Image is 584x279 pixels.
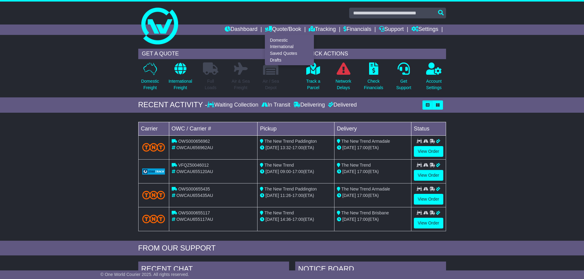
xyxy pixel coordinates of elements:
span: 17:00 [292,193,303,198]
a: Track aParcel [306,62,321,94]
div: Waiting Collection [207,102,260,108]
span: VFQZ50046012 [178,163,209,168]
span: 13:32 [280,145,291,150]
span: 17:00 [292,217,303,222]
span: The New Trend [265,163,294,168]
p: Account Settings [426,78,442,91]
span: OWCAU655120AU [176,169,213,174]
a: International [265,43,314,50]
div: QUICK ACTIONS [301,49,446,59]
span: [DATE] [265,217,279,222]
span: OWS000655117 [178,210,210,215]
span: [DATE] [342,169,356,174]
p: Get Support [396,78,411,91]
div: - (ETA) [260,192,332,199]
span: The New Trend Brisbane [342,210,389,215]
td: Carrier [138,122,169,135]
div: RECENT CHAT [138,262,289,278]
span: The New Trend Paddington [265,187,317,191]
span: 17:00 [292,145,303,150]
a: Support [379,25,404,35]
span: 17:00 [357,145,368,150]
p: Full Loads [203,78,218,91]
div: (ETA) [337,216,409,223]
a: Saved Quotes [265,50,314,57]
div: - (ETA) [260,168,332,175]
div: NOTICE BOARD [295,262,446,278]
img: TNT_Domestic.png [142,215,165,223]
span: OWCAU655117AU [176,217,213,222]
div: Delivering [292,102,326,108]
p: Track a Parcel [306,78,320,91]
span: The New Trend Armadale [342,139,390,144]
span: [DATE] [265,193,279,198]
a: Dashboard [225,25,258,35]
a: View Order [414,218,443,228]
p: Network Delays [335,78,351,91]
span: 11:26 [280,193,291,198]
a: Quote/Book [265,25,301,35]
a: NetworkDelays [335,62,351,94]
td: Pickup [258,122,334,135]
p: Air & Sea Freight [232,78,250,91]
img: GetCarrierServiceLogo [142,168,165,175]
p: Check Financials [364,78,383,91]
span: OWCAU655435AU [176,193,213,198]
span: [DATE] [342,217,356,222]
a: CheckFinancials [364,62,384,94]
a: Financials [343,25,371,35]
span: The New Trend [265,210,294,215]
img: TNT_Domestic.png [142,143,165,151]
div: (ETA) [337,192,409,199]
span: © One World Courier 2025. All rights reserved. [101,272,189,277]
p: Domestic Freight [141,78,159,91]
a: View Order [414,170,443,181]
span: The New Trend [342,163,371,168]
span: OWS000655435 [178,187,210,191]
div: - (ETA) [260,145,332,151]
div: - (ETA) [260,216,332,223]
span: The New Trend Armadale [342,187,390,191]
img: TNT_Domestic.png [142,191,165,199]
span: [DATE] [342,193,356,198]
span: OWS000656962 [178,139,210,144]
div: (ETA) [337,168,409,175]
a: AccountSettings [426,62,442,94]
span: 17:00 [357,217,368,222]
span: 17:00 [357,193,368,198]
a: Domestic [265,37,314,43]
a: Tracking [309,25,336,35]
span: 17:00 [357,169,368,174]
div: Quote/Book [265,35,314,65]
p: Air / Sea Depot [263,78,279,91]
a: Settings [411,25,438,35]
a: View Order [414,194,443,205]
td: OWC / Carrier # [169,122,258,135]
td: Delivery [334,122,411,135]
td: Status [411,122,446,135]
div: FROM OUR SUPPORT [138,244,446,253]
div: GET A QUOTE [138,49,283,59]
div: (ETA) [337,145,409,151]
a: Drafts [265,57,314,63]
span: [DATE] [342,145,356,150]
span: 09:00 [280,169,291,174]
a: View Order [414,146,443,157]
div: RECENT ACTIVITY - [138,100,208,109]
span: 17:00 [292,169,303,174]
a: DomesticFreight [141,62,159,94]
div: In Transit [260,102,292,108]
a: InternationalFreight [168,62,193,94]
div: Delivered [326,102,357,108]
span: OWCAU656962AU [176,145,213,150]
span: [DATE] [265,169,279,174]
span: [DATE] [265,145,279,150]
p: International Freight [169,78,192,91]
span: The New Trend Paddington [265,139,317,144]
a: GetSupport [396,62,411,94]
span: 14:36 [280,217,291,222]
